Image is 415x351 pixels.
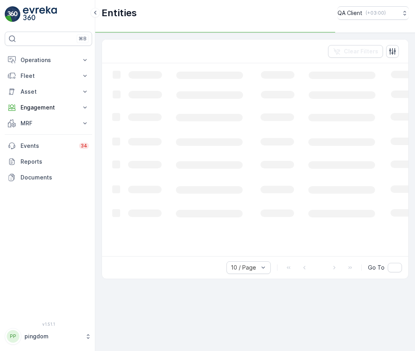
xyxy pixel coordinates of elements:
[21,72,76,80] p: Fleet
[5,68,92,84] button: Fleet
[5,170,92,185] a: Documents
[328,45,383,58] button: Clear Filters
[21,142,74,150] p: Events
[5,6,21,22] img: logo
[21,88,76,96] p: Asset
[5,138,92,154] a: Events34
[5,52,92,68] button: Operations
[5,84,92,100] button: Asset
[21,119,76,127] p: MRF
[5,115,92,131] button: MRF
[79,36,87,42] p: ⌘B
[81,143,87,149] p: 34
[338,9,362,17] p: QA Client
[7,330,19,343] div: PP
[21,56,76,64] p: Operations
[25,332,81,340] p: pingdom
[5,154,92,170] a: Reports
[23,6,57,22] img: logo_light-DOdMpM7g.png
[368,264,385,272] span: Go To
[21,104,76,111] p: Engagement
[5,100,92,115] button: Engagement
[5,322,92,326] span: v 1.51.1
[5,328,92,345] button: PPpingdom
[102,7,137,19] p: Entities
[366,10,386,16] p: ( +03:00 )
[21,158,89,166] p: Reports
[344,47,378,55] p: Clear Filters
[338,6,409,20] button: QA Client(+03:00)
[21,174,89,181] p: Documents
